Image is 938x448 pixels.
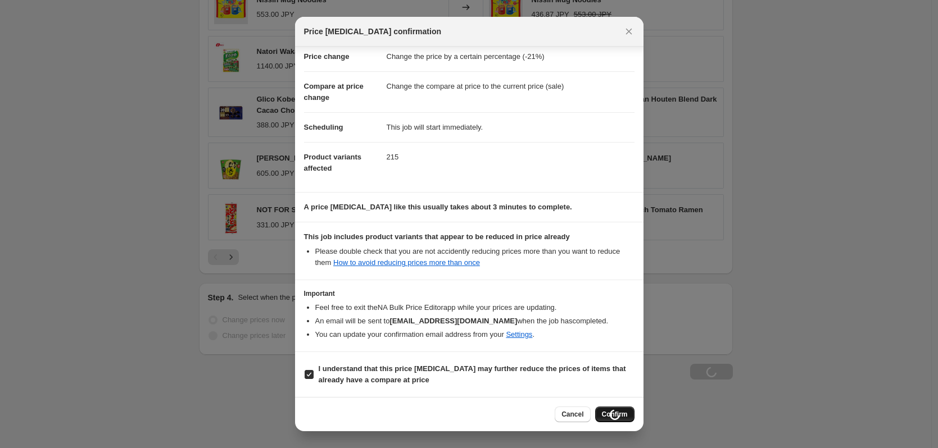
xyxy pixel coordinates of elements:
[387,142,635,172] dd: 215
[315,316,635,327] li: An email will be sent to when the job has completed .
[561,410,583,419] span: Cancel
[304,52,350,61] span: Price change
[304,232,570,241] b: This job includes product variants that appear to be reduced in price already
[304,153,362,172] span: Product variants affected
[304,82,364,102] span: Compare at price change
[621,24,637,39] button: Close
[304,203,572,211] b: A price [MEDICAL_DATA] like this usually takes about 3 minutes to complete.
[304,26,442,37] span: Price [MEDICAL_DATA] confirmation
[315,246,635,268] li: Please double check that you are not accidently reducing prices more than you want to reduce them
[387,71,635,101] dd: Change the compare at price to the current price (sale)
[304,289,635,298] h3: Important
[387,42,635,71] dd: Change the price by a certain percentage (-21%)
[506,330,532,339] a: Settings
[315,302,635,313] li: Feel free to exit the NA Bulk Price Editor app while your prices are updating.
[387,112,635,142] dd: This job will start immediately.
[319,364,626,384] b: I understand that this price [MEDICAL_DATA] may further reduce the prices of items that already h...
[304,123,343,131] span: Scheduling
[315,329,635,340] li: You can update your confirmation email address from your .
[555,406,590,422] button: Cancel
[333,258,480,267] a: How to avoid reducing prices more than once
[389,317,517,325] b: [EMAIL_ADDRESS][DOMAIN_NAME]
